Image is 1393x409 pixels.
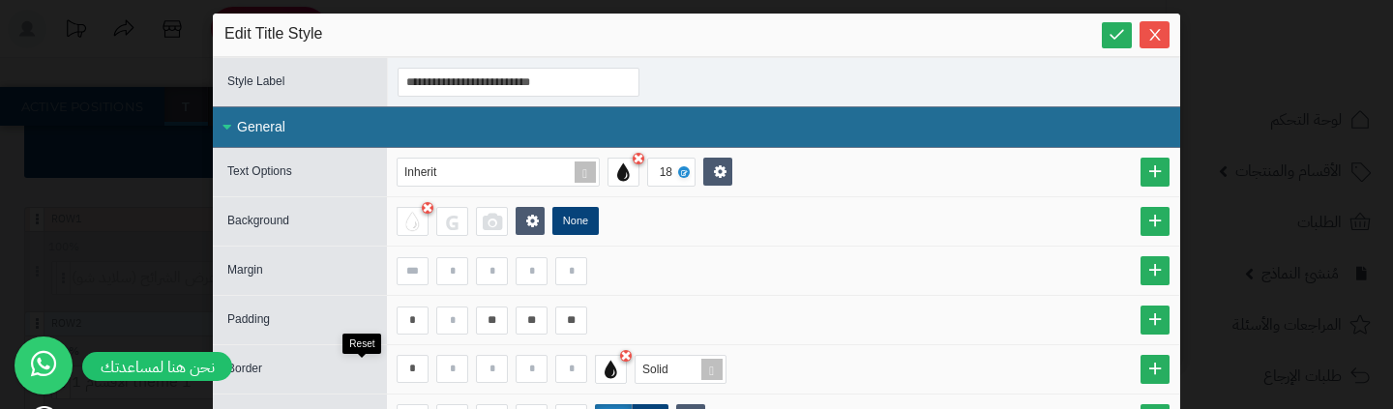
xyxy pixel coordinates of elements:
span: Background [227,214,289,227]
div: Reset [342,334,381,354]
span: Solid [642,363,668,376]
span: Padding [227,312,270,326]
span: Text Options [227,164,292,178]
button: Close [1140,21,1170,48]
span: Border [227,362,262,375]
label: None [552,207,599,235]
span: Style Label [227,74,284,88]
div: 18 [660,159,680,186]
span: Edit Title Style [224,23,322,46]
span: Margin [227,263,263,277]
div: Inherit [404,159,456,186]
div: General [213,106,1180,148]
